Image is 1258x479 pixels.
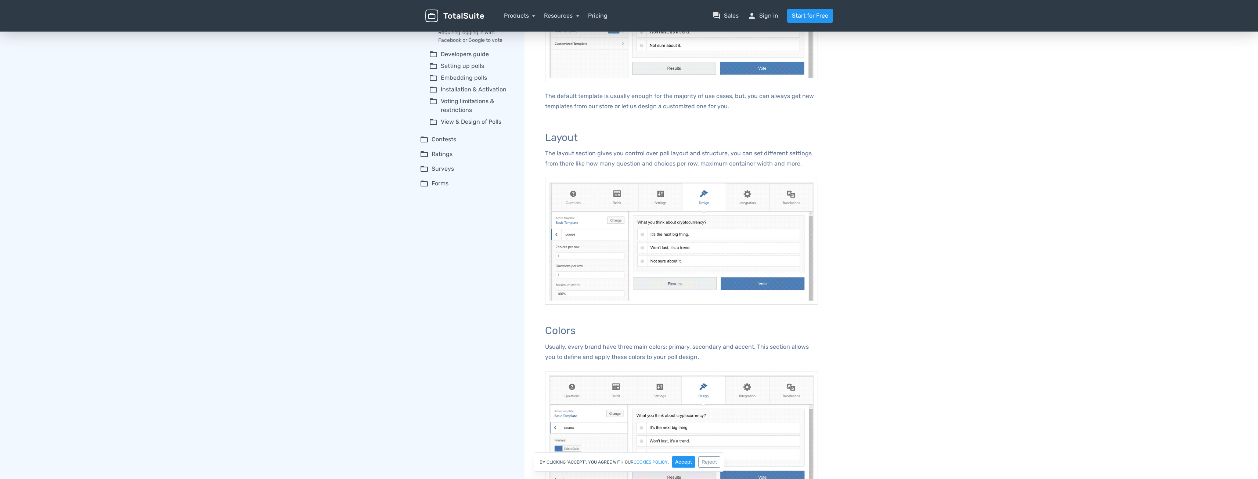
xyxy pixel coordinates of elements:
[747,11,778,20] a: personSign in
[504,12,536,19] a: Products
[429,97,514,115] summary: folder_openVoting limitations & restrictions
[545,148,818,169] p: The layout section gives you control over poll layout and structure, you can set different settin...
[429,117,438,126] span: folder_open
[672,456,695,468] button: Accept
[420,150,429,159] span: folder_open
[545,132,818,144] h3: Layout
[420,135,429,144] span: folder_open
[420,179,429,188] span: folder_open
[698,456,720,468] button: Reject
[747,11,756,20] span: person
[429,50,514,59] summary: folder_openDevelopers guide
[429,97,438,115] span: folder_open
[429,85,514,94] summary: folder_openInstallation & Activation
[429,73,514,82] summary: folder_openEmbedding polls
[420,150,514,159] summary: folder_openRatings
[438,29,514,44] a: Requiring logging in with Facebook or Google to vote
[712,11,739,20] a: question_answerSales
[534,452,724,472] div: By clicking "Accept", you agree with our .
[545,178,818,305] img: Layout settings
[429,62,514,70] summary: folder_openSetting up polls
[787,9,833,23] a: Start for Free
[545,325,818,337] h3: Colors
[429,85,438,94] span: folder_open
[429,73,438,82] span: folder_open
[429,50,438,59] span: folder_open
[712,11,721,20] span: question_answer
[420,135,514,144] summary: folder_openContests
[588,11,608,20] a: Pricing
[429,62,438,70] span: folder_open
[420,164,514,173] summary: folder_openSurveys
[545,342,818,362] p: Usually, every brand have three main colors: primary, secondary and accent. This section allows y...
[420,164,429,173] span: folder_open
[634,460,668,464] a: cookies policy
[429,117,514,126] summary: folder_openView & Design of Polls
[425,10,484,22] img: TotalSuite for WordPress
[544,12,579,19] a: Resources
[420,179,514,188] summary: folder_openForms
[545,91,818,112] p: The default template is usually enough for the majority of use cases, but, you can always get new...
